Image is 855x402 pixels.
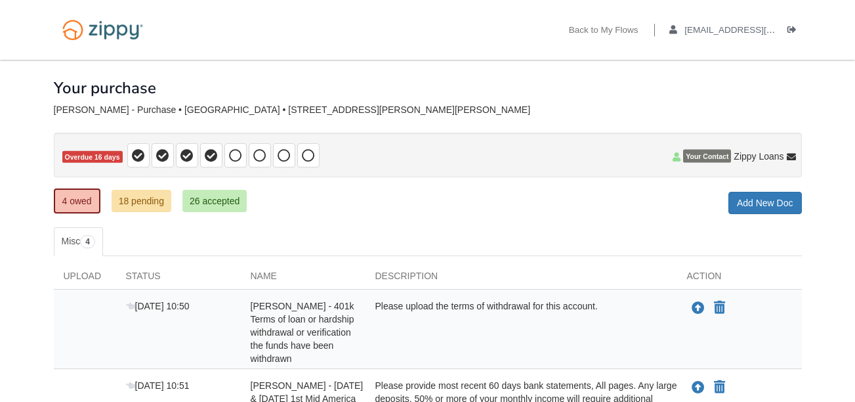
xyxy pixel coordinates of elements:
[54,104,802,116] div: [PERSON_NAME] - Purchase • [GEOGRAPHIC_DATA] • [STREET_ADDRESS][PERSON_NAME][PERSON_NAME]
[54,79,156,97] h1: Your purchase
[734,150,783,163] span: Zippy Loans
[669,25,835,38] a: edit profile
[126,380,190,391] span: [DATE] 10:51
[690,379,706,396] button: Upload Andrea Reinhart - June & July 2025 1st Mid America CU statements - Transaction history fro...
[684,25,835,35] span: andcook84@outlook.com
[80,235,95,248] span: 4
[54,269,116,289] div: Upload
[690,300,706,317] button: Upload Andrea Reinhart - 401k Terms of loan or hardship withdrawal or verification the funds have...
[569,25,638,38] a: Back to My Flows
[182,190,247,212] a: 26 accepted
[251,301,354,364] span: [PERSON_NAME] - 401k Terms of loan or hardship withdrawal or verification the funds have been wit...
[713,380,726,395] button: Declare Andrea Reinhart - June & July 2025 1st Mid America CU statements - Transaction history fr...
[728,192,802,214] a: Add New Doc
[683,150,731,163] span: Your Contact
[365,300,677,365] div: Please upload the terms of withdrawal for this account.
[112,190,171,212] a: 18 pending
[365,269,677,289] div: Description
[62,151,123,164] span: Overdue 16 days
[116,269,241,289] div: Status
[54,13,152,47] img: Logo
[677,269,802,289] div: Action
[787,25,802,38] a: Log out
[713,300,726,316] button: Declare Andrea Reinhart - 401k Terms of loan or hardship withdrawal or verification the funds hav...
[126,301,190,311] span: [DATE] 10:50
[54,189,100,213] a: 4 owed
[54,227,103,256] a: Misc
[241,269,365,289] div: Name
